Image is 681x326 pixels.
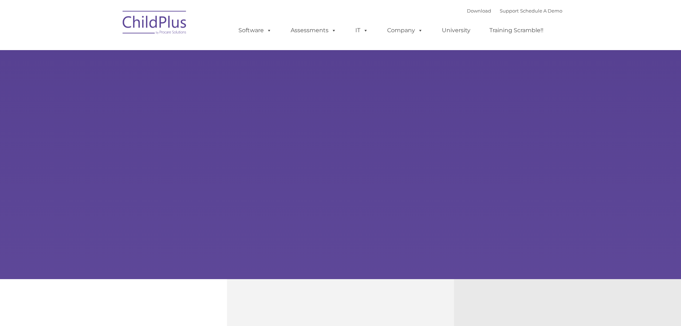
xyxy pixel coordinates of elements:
[482,23,551,38] a: Training Scramble!!
[467,8,562,14] font: |
[435,23,478,38] a: University
[500,8,519,14] a: Support
[520,8,562,14] a: Schedule A Demo
[467,8,491,14] a: Download
[119,6,191,42] img: ChildPlus by Procare Solutions
[231,23,279,38] a: Software
[283,23,344,38] a: Assessments
[348,23,375,38] a: IT
[380,23,430,38] a: Company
